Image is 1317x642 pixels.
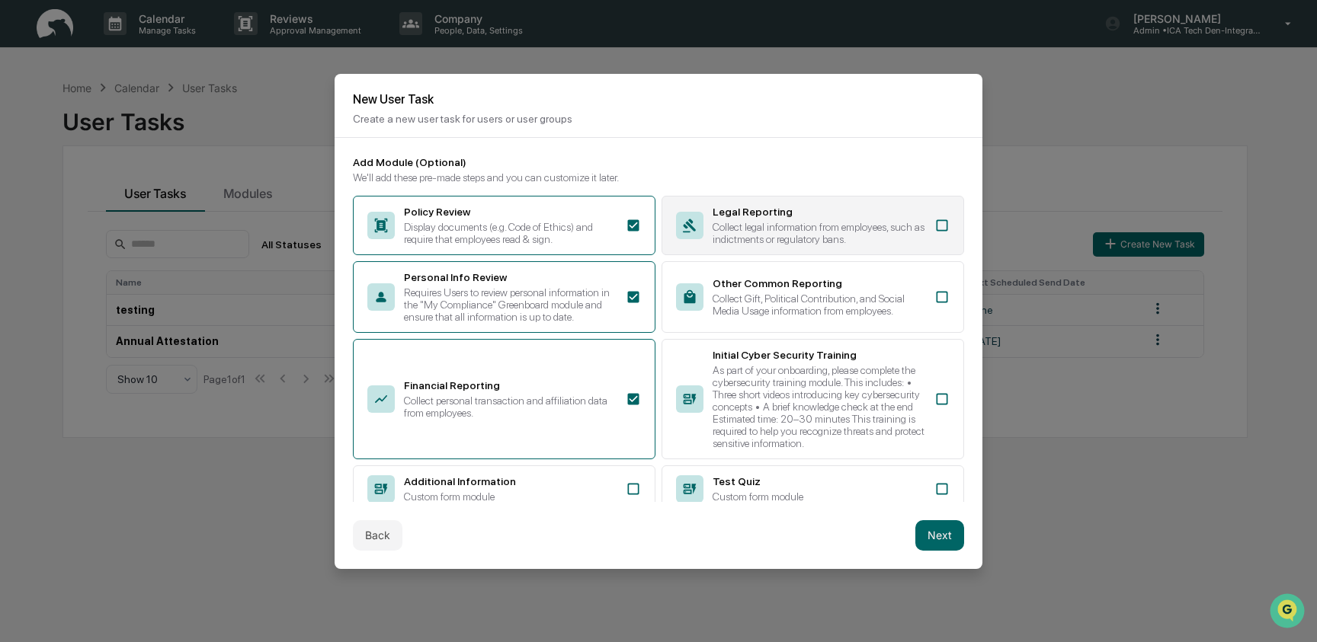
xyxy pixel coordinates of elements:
[353,113,964,125] p: Create a new user task for users or user groups
[404,475,617,487] div: Additional Information
[713,221,925,245] div: Collect legal information from employees, such as indictments or regulatory bans.
[404,286,617,323] div: Requires Users to review personal information in the "My Compliance" Greenboard module and ensure...
[713,475,925,487] div: Test Quiz
[713,490,925,503] div: Custom form module
[107,257,184,270] a: Powered byPylon
[259,121,277,139] button: Start new chat
[152,258,184,270] span: Pylon
[15,193,27,206] div: 🖐️
[30,221,96,236] span: Data Lookup
[353,171,964,184] div: We'll add these pre-made steps and you can customize it later.
[404,394,617,419] div: Collect personal transaction and affiliation data from employees.
[52,132,193,144] div: We're available if you need us!
[30,192,98,207] span: Preclearance
[111,193,123,206] div: 🗄️
[52,117,250,132] div: Start new chat
[915,520,964,551] button: Next
[9,186,104,213] a: 🖐️Preclearance
[713,206,925,218] div: Legal Reporting
[404,379,617,391] div: Financial Reporting
[126,192,189,207] span: Attestations
[15,222,27,235] div: 🔎
[104,186,195,213] a: 🗄️Attestations
[404,206,617,218] div: Policy Review
[9,215,102,242] a: 🔎Data Lookup
[1268,592,1309,633] iframe: Open customer support
[713,364,925,449] div: As part of your onboarding, please complete the cybersecurity training module. This includes: • T...
[15,117,43,144] img: 1746055101610-c473b297-6a78-478c-a979-82029cc54cd1
[353,92,964,107] h2: New User Task
[15,32,277,56] p: How can we help?
[353,520,402,551] button: Back
[713,292,925,317] div: Collect Gift, Political Contribution, and Social Media Usage information from employees.
[404,221,617,245] div: Display documents (e.g. Code of Ethics) and require that employees read & sign.
[713,277,925,289] div: Other Common Reporting
[713,349,925,361] div: Initial Cyber Security Training
[353,156,964,168] div: Add Module (Optional)
[404,271,617,283] div: Personal Info Review
[404,490,617,503] div: Custom form module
